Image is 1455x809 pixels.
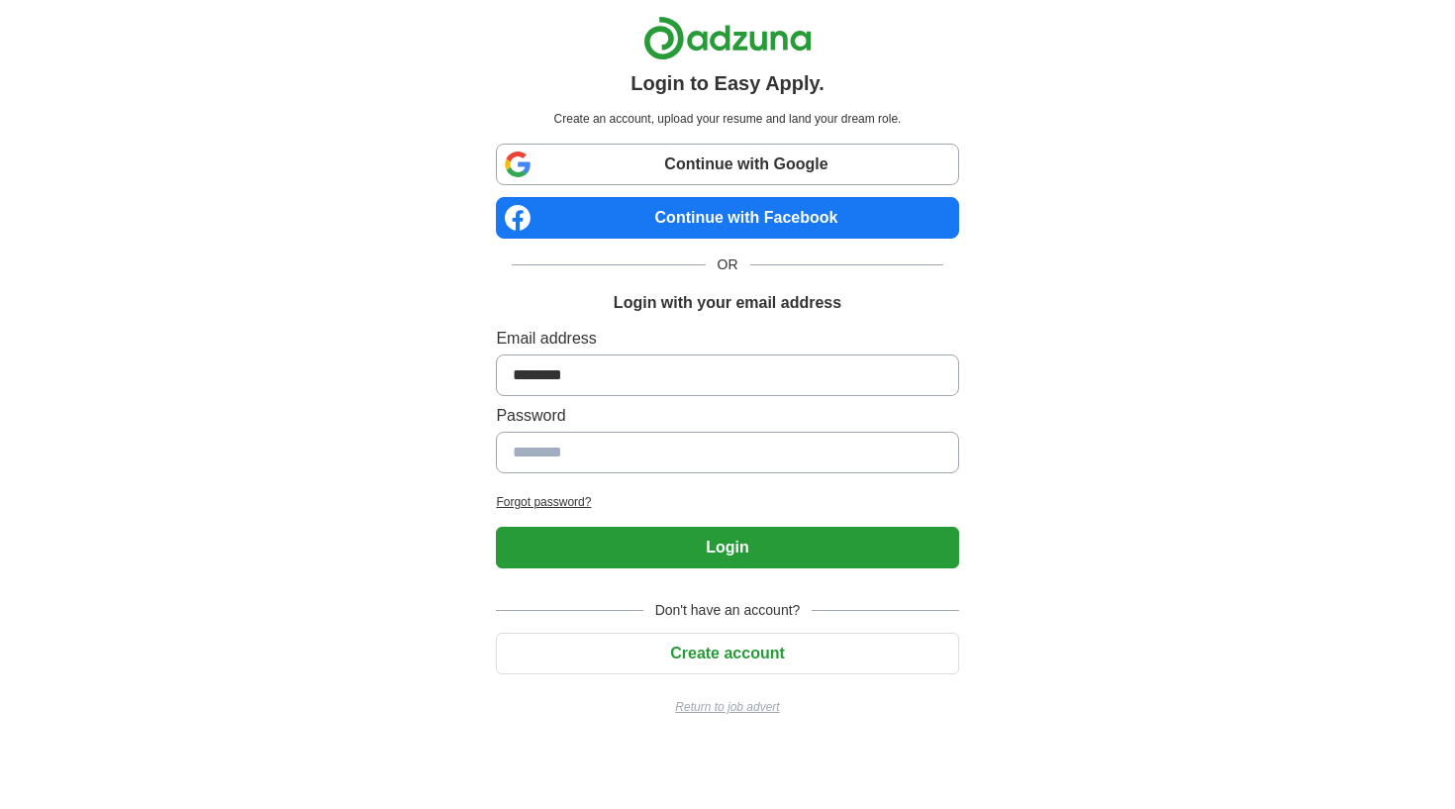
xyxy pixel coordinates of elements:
p: Create an account, upload your resume and land your dream role. [500,110,954,128]
label: Password [496,404,958,428]
a: Return to job advert [496,698,958,716]
h1: Login with your email address [614,291,841,315]
button: Login [496,527,958,568]
button: Create account [496,633,958,674]
span: Don't have an account? [643,600,813,621]
label: Email address [496,327,958,351]
a: Create account [496,645,958,661]
a: Forgot password? [496,493,958,511]
h1: Login to Easy Apply. [630,68,824,98]
span: OR [706,254,750,275]
img: Adzuna logo [643,16,812,60]
a: Continue with Facebook [496,197,958,239]
a: Continue with Google [496,144,958,185]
